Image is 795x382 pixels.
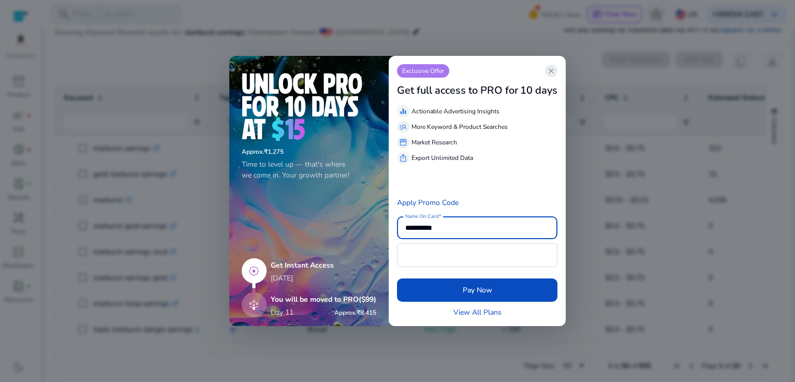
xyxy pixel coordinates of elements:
h6: ₹8,415 [334,309,376,316]
span: ios_share [399,154,407,162]
p: Export Unlimited Data [411,153,473,163]
iframe: Secure card payment input frame [403,245,552,266]
h5: Get Instant Access [271,261,376,270]
h3: 10 days [520,84,557,97]
a: Apply Promo Code [397,198,459,208]
span: Approx. [242,148,264,156]
a: View All Plans [453,307,502,318]
button: Pay Now [397,278,557,302]
span: equalizer [399,107,407,115]
p: Time to level up — that's where we come in. Your growth partner! [242,159,376,181]
span: storefront [399,138,407,146]
h5: You will be moved to PRO [271,296,376,304]
h3: Get full access to PRO for [397,84,518,97]
p: More Keyword & Product Searches [411,122,508,131]
p: Exclusive Offer [397,64,449,78]
span: ($99) [359,295,376,304]
p: [DATE] [271,273,376,284]
span: Approx. [334,308,357,317]
span: manage_search [399,123,407,131]
p: Actionable Advertising Insights [411,107,499,116]
mat-label: Name On Card [405,213,438,220]
p: Market Research [411,138,457,147]
span: close [547,67,555,75]
p: Day 11 [271,307,293,318]
h6: ₹1,275 [242,148,376,155]
span: Pay Now [463,285,492,296]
